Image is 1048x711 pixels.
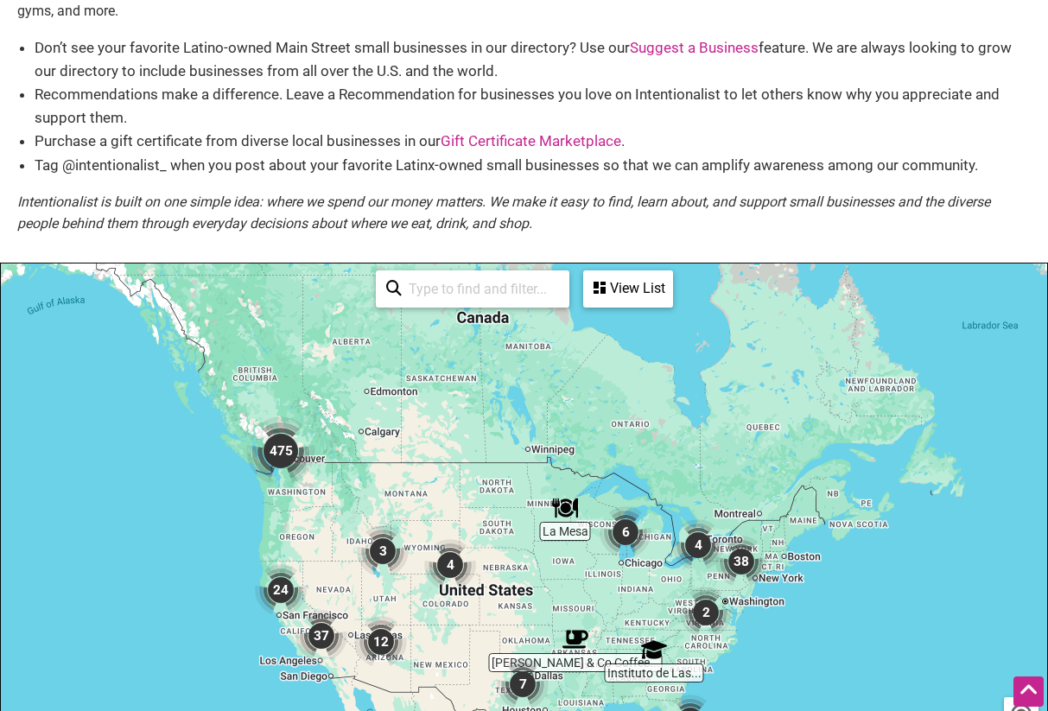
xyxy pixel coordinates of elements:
[441,132,621,149] a: Gift Certificate Marketplace
[246,416,315,486] div: 475
[1013,676,1044,707] div: Scroll Back to Top
[17,194,990,232] em: Intentionalist is built on one simple idea: where we spend our money matters. We make it easy to ...
[630,39,759,56] a: Suggest a Business
[583,270,673,308] div: See a list of the visible businesses
[357,525,409,577] div: 3
[35,36,1031,83] li: Don’t see your favorite Latino-owned Main Street small businesses in our directory? Use our featu...
[424,539,476,591] div: 4
[552,495,578,521] div: La Mesa
[355,616,407,668] div: 12
[255,564,307,616] div: 24
[35,83,1031,130] li: Recommendations make a difference. Leave a Recommendation for businesses you love on Intentionali...
[715,536,767,587] div: 38
[672,519,724,571] div: 4
[680,587,732,638] div: 2
[497,658,549,710] div: 7
[600,506,651,558] div: 6
[376,270,569,308] div: Type to search and filter
[562,626,588,652] div: Fidel & Co Coffee Roasters
[35,130,1031,153] li: Purchase a gift certificate from diverse local businesses in our .
[585,272,671,305] div: View List
[295,610,347,662] div: 37
[35,154,1031,177] li: Tag @intentionalist_ when you post about your favorite Latinx-owned small businesses so that we c...
[641,637,667,663] div: Instituto de Las Américas
[402,272,559,306] input: Type to find and filter...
